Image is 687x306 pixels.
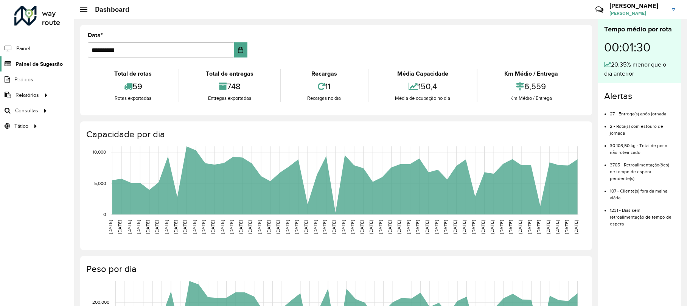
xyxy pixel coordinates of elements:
text: [DATE] [518,220,522,234]
text: [DATE] [182,220,187,234]
text: [DATE] [574,220,578,234]
text: [DATE] [313,220,318,234]
div: Média de ocupação no dia [370,95,475,102]
text: [DATE] [341,220,346,234]
div: Km Médio / Entrega [479,69,583,78]
li: 107 - Cliente(s) fora da malha viária [610,182,675,201]
text: [DATE] [210,220,215,234]
div: 59 [90,78,177,95]
text: [DATE] [247,220,252,234]
li: 27 - Entrega(s) após jornada [610,105,675,117]
text: [DATE] [164,220,169,234]
text: 0 [103,212,106,217]
text: [DATE] [564,220,569,234]
span: Relatórios [16,91,39,99]
text: [DATE] [480,220,485,234]
text: [DATE] [462,220,466,234]
text: [DATE] [331,220,336,234]
text: [DATE] [257,220,262,234]
span: Painel [16,45,30,53]
text: [DATE] [508,220,513,234]
div: Km Médio / Entrega [479,95,583,102]
li: 1231 - Dias sem retroalimentação de tempo de espera [610,201,675,227]
text: [DATE] [108,220,113,234]
h2: Dashboard [87,5,129,14]
text: [DATE] [536,220,541,234]
text: [DATE] [415,220,420,234]
text: [DATE] [368,220,373,234]
div: Recargas [283,69,366,78]
text: 10,000 [93,149,106,154]
div: Rotas exportadas [90,95,177,102]
div: 00:01:30 [604,34,675,60]
text: [DATE] [499,220,504,234]
div: Média Capacidade [370,69,475,78]
h3: [PERSON_NAME] [609,2,666,9]
text: [DATE] [406,220,411,234]
div: 20,35% menor que o dia anterior [604,60,675,78]
text: [DATE] [117,220,122,234]
li: 2 - Rota(s) com estouro de jornada [610,117,675,137]
li: 30.108,50 kg - Total de peso não roteirizado [610,137,675,156]
text: [DATE] [136,220,141,234]
text: [DATE] [396,220,401,234]
text: [DATE] [434,220,439,234]
text: [DATE] [192,220,197,234]
text: [DATE] [527,220,532,234]
a: Contato Rápido [591,2,608,18]
text: [DATE] [145,220,150,234]
span: Consultas [15,107,38,115]
h4: Peso por dia [86,264,584,275]
text: [DATE] [229,220,234,234]
text: [DATE] [220,220,225,234]
span: Painel de Sugestão [16,60,63,68]
li: 3705 - Retroalimentação(ões) de tempo de espera pendente(s) [610,156,675,182]
div: 150,4 [370,78,475,95]
div: Entregas exportadas [181,95,278,102]
div: Total de entregas [181,69,278,78]
text: [DATE] [471,220,476,234]
div: 11 [283,78,366,95]
text: [DATE] [127,220,132,234]
div: 6,559 [479,78,583,95]
text: [DATE] [322,220,327,234]
text: [DATE] [490,220,494,234]
h4: Capacidade por dia [86,129,584,140]
text: [DATE] [452,220,457,234]
text: [DATE] [387,220,392,234]
span: [PERSON_NAME] [609,10,666,17]
text: [DATE] [359,220,364,234]
text: [DATE] [294,220,299,234]
h4: Alertas [604,91,675,102]
div: Total de rotas [90,69,177,78]
text: 200,000 [92,300,109,304]
text: [DATE] [275,220,280,234]
text: 5,000 [94,181,106,186]
text: [DATE] [443,220,448,234]
div: Recargas no dia [283,95,366,102]
text: [DATE] [201,220,206,234]
text: [DATE] [285,220,290,234]
span: Pedidos [14,76,33,84]
text: [DATE] [350,220,355,234]
div: Tempo médio por rota [604,24,675,34]
text: [DATE] [303,220,308,234]
text: [DATE] [378,220,383,234]
text: [DATE] [154,220,159,234]
text: [DATE] [424,220,429,234]
text: [DATE] [266,220,271,234]
text: [DATE] [238,220,243,234]
label: Data [88,31,103,40]
text: [DATE] [173,220,178,234]
text: [DATE] [555,220,560,234]
text: [DATE] [546,220,550,234]
button: Choose Date [234,42,247,57]
span: Tático [14,122,28,130]
div: 748 [181,78,278,95]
